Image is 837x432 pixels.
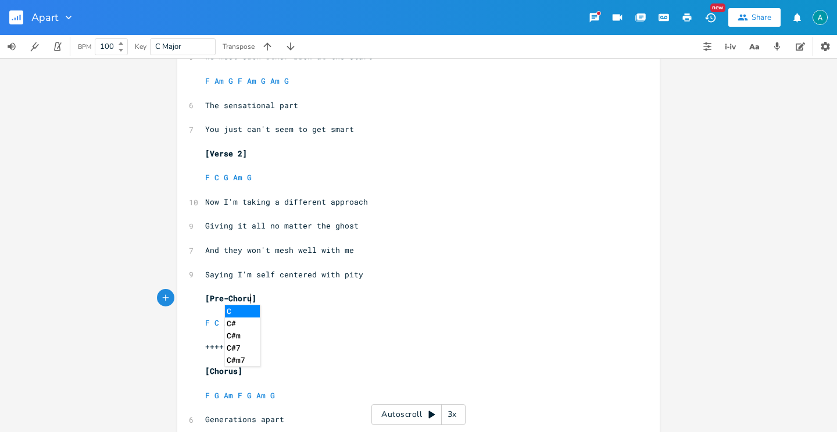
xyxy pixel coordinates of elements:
div: Key [135,43,146,50]
span: Am [214,76,224,86]
div: New [710,3,725,12]
span: G [228,76,233,86]
span: F [205,390,210,401]
span: Apart [31,12,58,23]
span: G [270,390,275,401]
span: F [205,317,210,328]
div: Transpose [223,43,255,50]
span: F [238,390,242,401]
span: You just can't seem to get smart [205,124,354,134]
span: G [247,172,252,183]
button: New [699,7,722,28]
li: C#7 [225,342,260,354]
span: G [247,390,252,401]
span: G [214,390,219,401]
span: Now I'm taking a different approach [205,197,368,207]
span: Am [270,76,280,86]
div: Share [752,12,771,23]
button: Share [728,8,781,27]
div: BPM [78,44,91,50]
img: Alex [813,10,828,25]
span: Am [233,172,242,183]
span: Giving it all no matter the ghost [205,220,359,231]
div: 3x [442,404,463,425]
span: Am [247,76,256,86]
span: The sensational part [205,100,298,110]
span: C Major [155,41,181,52]
li: C#m7 [225,354,260,366]
span: G [261,76,266,86]
span: +++++ [205,341,228,352]
div: Autoscroll [371,404,466,425]
span: Saying I'm self centered with pity [205,269,363,280]
li: C# [225,317,260,330]
span: [Pre-Choru] [205,293,256,304]
li: C#m [225,330,260,342]
span: G [284,76,289,86]
span: F [205,76,210,86]
span: And they won't mesh well with me [205,245,354,255]
span: [Verse 2] [205,148,247,159]
span: G [224,172,228,183]
span: [Chorus] [205,366,242,376]
span: Generations apart [205,414,284,424]
span: Am [224,390,233,401]
span: F [205,172,210,183]
span: Am [224,317,233,328]
span: C [214,317,219,328]
li: C [225,305,260,317]
span: Am [256,390,266,401]
span: C [214,172,219,183]
span: F [238,76,242,86]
